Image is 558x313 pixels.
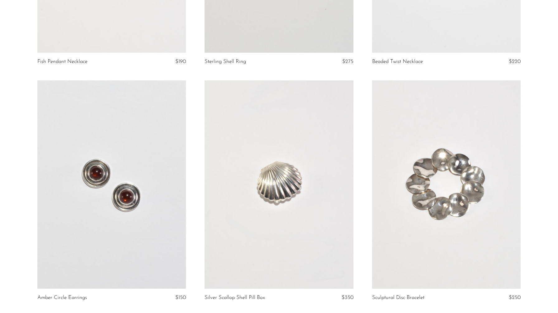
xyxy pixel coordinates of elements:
[342,295,353,300] span: $350
[509,295,521,300] span: $250
[175,295,186,300] span: $150
[205,59,246,65] a: Sterling Shell Ring
[372,59,423,65] a: Beaded Twist Necklace
[175,59,186,64] span: $190
[37,295,87,301] a: Amber Circle Earrings
[342,59,353,64] span: $275
[509,59,521,64] span: $220
[205,295,265,301] a: Silver Scallop Shell Pill Box
[37,59,87,65] a: Fish Pendant Necklace
[372,295,424,301] a: Sculptural Disc Bracelet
